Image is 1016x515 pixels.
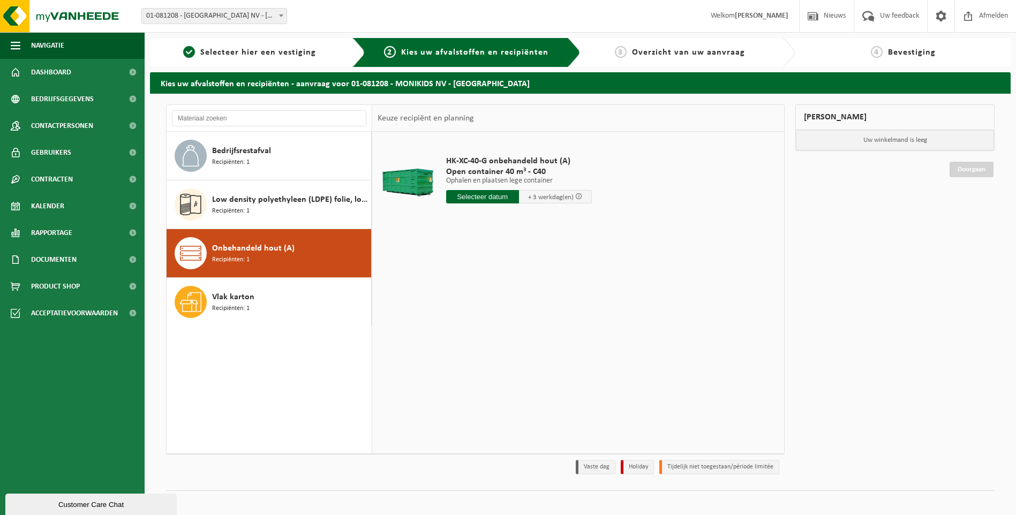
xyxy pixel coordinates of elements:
a: 1Selecteer hier een vestiging [155,46,344,59]
button: Bedrijfsrestafval Recipiënten: 1 [167,132,372,180]
span: 3 [615,46,627,58]
span: Product Shop [31,273,80,300]
a: Doorgaan [950,162,994,177]
button: Onbehandeld hout (A) Recipiënten: 1 [167,229,372,278]
span: 4 [871,46,883,58]
span: Contactpersonen [31,112,93,139]
strong: [PERSON_NAME] [735,12,788,20]
span: Dashboard [31,59,71,86]
span: Acceptatievoorwaarden [31,300,118,327]
button: Low density polyethyleen (LDPE) folie, los, naturel Recipiënten: 1 [167,180,372,229]
span: Rapportage [31,219,72,246]
span: Onbehandeld hout (A) [212,242,295,255]
input: Materiaal zoeken [172,110,366,126]
span: Vlak karton [212,291,254,304]
span: 2 [384,46,396,58]
li: Vaste dag [576,460,615,474]
span: Navigatie [31,32,64,59]
span: Kies uw afvalstoffen en recipiënten [401,48,548,57]
span: Documenten [31,246,77,273]
div: [PERSON_NAME] [795,104,995,130]
span: Recipiënten: 1 [212,206,250,216]
span: 01-081208 - MONIKIDS NV - SINT-NIKLAAS [141,8,287,24]
span: HK-XC-40-G onbehandeld hout (A) [446,156,592,166]
span: Kalender [31,193,64,219]
span: Low density polyethyleen (LDPE) folie, los, naturel [212,193,368,206]
span: Selecteer hier een vestiging [200,48,316,57]
span: 01-081208 - MONIKIDS NV - SINT-NIKLAAS [142,9,287,24]
input: Selecteer datum [446,190,519,203]
p: Uw winkelmand is leeg [796,130,994,150]
h2: Kies uw afvalstoffen en recipiënten - aanvraag voor 01-081208 - MONIKIDS NV - [GEOGRAPHIC_DATA] [150,72,1011,93]
p: Ophalen en plaatsen lege container [446,177,592,185]
span: Contracten [31,166,73,193]
span: Recipiënten: 1 [212,157,250,168]
span: Recipiënten: 1 [212,304,250,314]
span: Recipiënten: 1 [212,255,250,265]
span: Gebruikers [31,139,71,166]
iframe: chat widget [5,491,179,515]
button: Vlak karton Recipiënten: 1 [167,278,372,326]
div: Keuze recipiënt en planning [372,105,479,132]
span: Bedrijfsgegevens [31,86,94,112]
span: + 3 werkdag(en) [528,194,574,201]
span: Bedrijfsrestafval [212,145,271,157]
span: 1 [183,46,195,58]
li: Tijdelijk niet toegestaan/période limitée [659,460,779,474]
span: Open container 40 m³ - C40 [446,166,592,177]
span: Bevestiging [888,48,936,57]
span: Overzicht van uw aanvraag [632,48,745,57]
li: Holiday [621,460,654,474]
